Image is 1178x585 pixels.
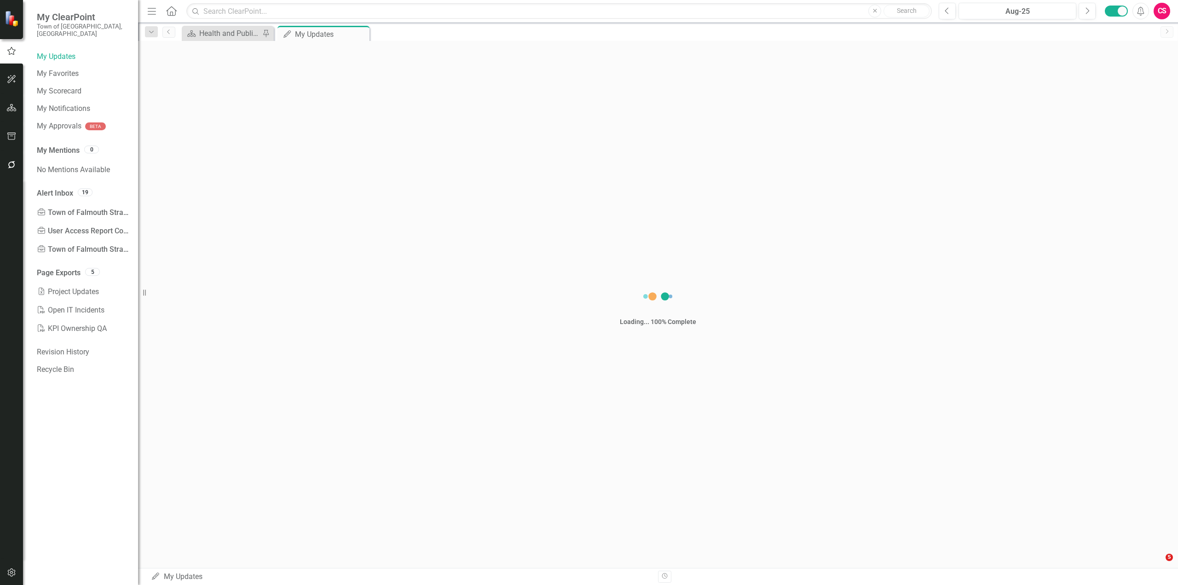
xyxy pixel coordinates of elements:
[37,301,129,319] a: Open IT Incidents
[37,12,129,23] span: My ClearPoint
[37,52,129,62] a: My Updates
[78,188,92,196] div: 19
[199,28,260,39] div: Health and Public Safety
[37,188,73,199] a: Alert Inbox
[84,145,99,153] div: 0
[962,6,1073,17] div: Aug-25
[959,3,1076,19] button: Aug-25
[5,11,21,27] img: ClearPoint Strategy
[37,69,129,79] a: My Favorites
[1154,3,1170,19] button: CS
[37,347,129,358] a: Revision History
[897,7,917,14] span: Search
[37,104,129,114] a: My Notifications
[37,161,129,179] div: No Mentions Available
[151,572,651,582] div: My Updates
[37,240,129,259] div: Town of Falmouth Strategic Plan Dashboard Export Complete
[295,29,367,40] div: My Updates
[37,222,129,240] div: User Access Report Completed
[37,283,129,301] a: Project Updates
[620,317,696,326] div: Loading... 100% Complete
[37,121,81,132] a: My Approvals
[37,23,129,38] small: Town of [GEOGRAPHIC_DATA], [GEOGRAPHIC_DATA]
[184,28,260,39] a: Health and Public Safety
[37,365,129,375] a: Recycle Bin
[85,122,106,130] div: BETA
[1166,554,1173,561] span: 5
[37,203,129,222] div: Town of Falmouth Strategic Plan Dashboard Export Complete
[883,5,930,17] button: Search
[85,268,100,276] div: 5
[37,86,129,97] a: My Scorecard
[1147,554,1169,576] iframe: Intercom live chat
[186,3,932,19] input: Search ClearPoint...
[37,145,80,156] a: My Mentions
[37,268,81,278] a: Page Exports
[37,319,129,338] a: KPI Ownership QA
